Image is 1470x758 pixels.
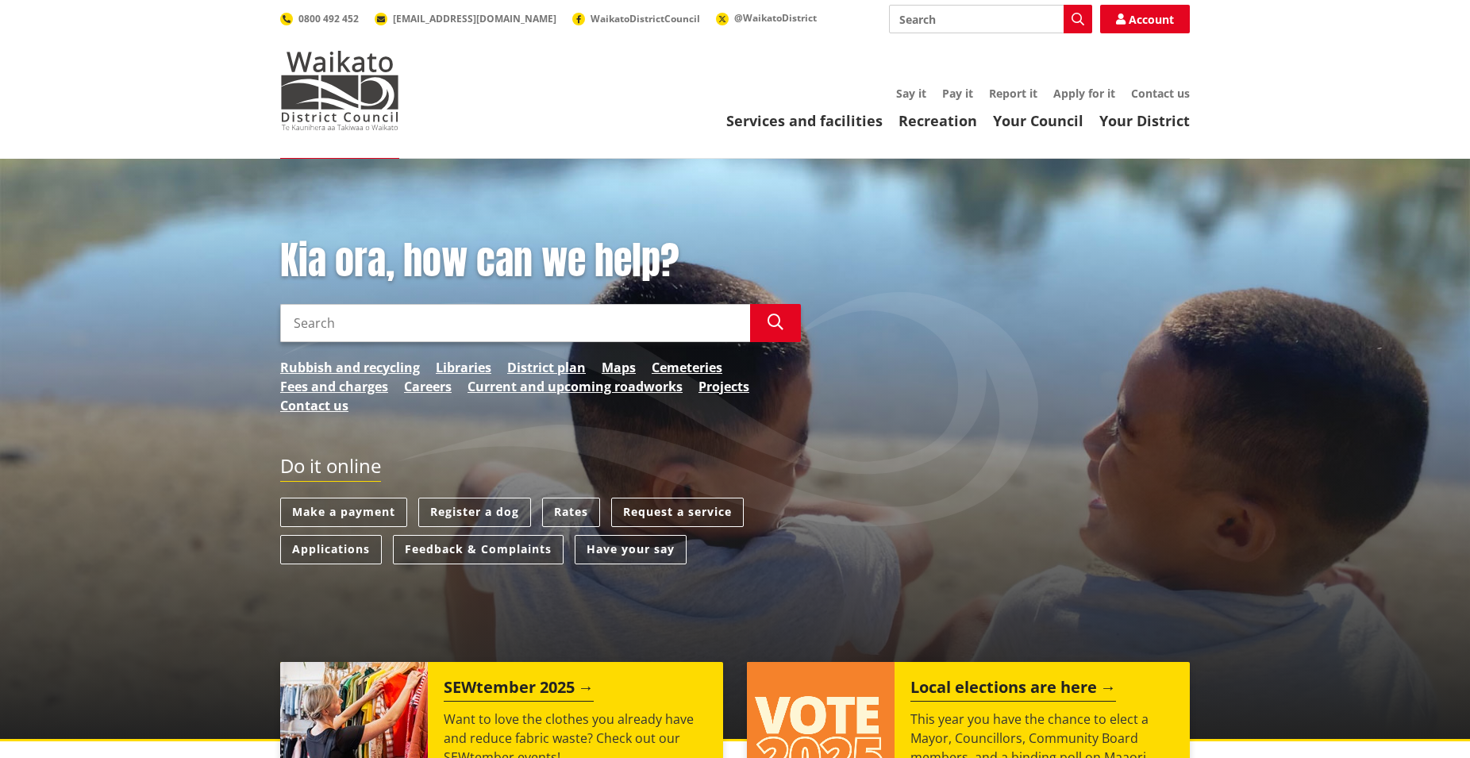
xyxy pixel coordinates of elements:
a: Apply for it [1053,86,1115,101]
a: Careers [404,377,452,396]
a: Pay it [942,86,973,101]
a: Rubbish and recycling [280,358,420,377]
h2: Do it online [280,455,381,483]
a: WaikatoDistrictCouncil [572,12,700,25]
a: Contact us [1131,86,1190,101]
a: Report it [989,86,1037,101]
a: Applications [280,535,382,564]
a: Fees and charges [280,377,388,396]
a: Projects [698,377,749,396]
a: Your Council [993,111,1083,130]
h1: Kia ora, how can we help? [280,238,801,284]
h2: Local elections are here [910,678,1116,702]
a: Say it [896,86,926,101]
a: Make a payment [280,498,407,527]
a: Maps [602,358,636,377]
a: @WaikatoDistrict [716,11,817,25]
span: [EMAIL_ADDRESS][DOMAIN_NAME] [393,12,556,25]
a: 0800 492 452 [280,12,359,25]
img: Waikato District Council - Te Kaunihera aa Takiwaa o Waikato [280,51,399,130]
a: Recreation [899,111,977,130]
a: [EMAIL_ADDRESS][DOMAIN_NAME] [375,12,556,25]
a: Feedback & Complaints [393,535,564,564]
a: District plan [507,358,586,377]
a: Request a service [611,498,744,527]
input: Search input [889,5,1092,33]
a: Current and upcoming roadworks [468,377,683,396]
a: Rates [542,498,600,527]
a: Services and facilities [726,111,883,130]
input: Search input [280,304,750,342]
a: Account [1100,5,1190,33]
a: Libraries [436,358,491,377]
span: WaikatoDistrictCouncil [591,12,700,25]
a: Have your say [575,535,687,564]
h2: SEWtember 2025 [444,678,594,702]
a: Your District [1099,111,1190,130]
span: @WaikatoDistrict [734,11,817,25]
a: Cemeteries [652,358,722,377]
a: Contact us [280,396,348,415]
a: Register a dog [418,498,531,527]
span: 0800 492 452 [298,12,359,25]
